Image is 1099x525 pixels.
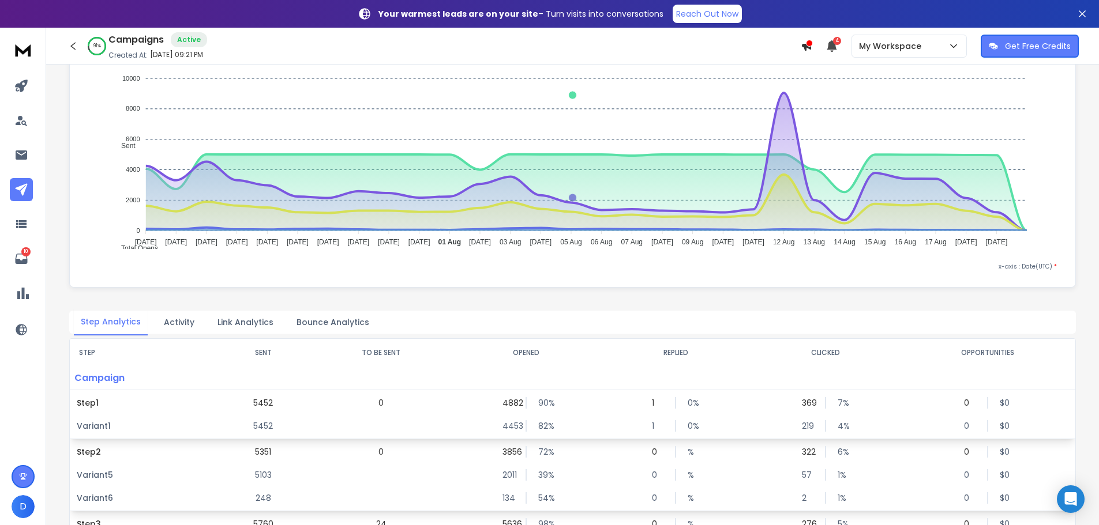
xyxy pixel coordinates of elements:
tspan: 01 Aug [438,238,461,246]
span: Total Opens [112,244,158,252]
tspan: [DATE] [955,238,977,246]
tspan: [DATE] [226,238,248,246]
tspan: 8000 [126,105,140,112]
p: $ 0 [1000,397,1011,409]
p: 91 % [93,43,101,50]
p: 6 % [838,446,849,458]
th: STEP [70,339,215,367]
p: Step 2 [77,446,208,458]
tspan: 07 Aug [621,238,643,246]
tspan: 10000 [122,75,140,82]
p: 5103 [255,469,272,481]
p: 0 [378,397,384,409]
tspan: [DATE] [712,238,734,246]
tspan: 03 Aug [500,238,521,246]
p: 5452 [253,397,273,409]
p: 7 % [838,397,849,409]
tspan: [DATE] [196,238,217,246]
p: 0 [652,446,663,458]
p: 1 [652,420,663,432]
p: 4453 [502,420,514,432]
p: x-axis : Date(UTC) [88,262,1057,271]
span: 4 [833,37,841,45]
p: 4 % [838,420,849,432]
p: 5452 [253,420,273,432]
tspan: [DATE] [651,238,673,246]
p: 72 % [538,446,550,458]
p: 369 [802,397,813,409]
tspan: [DATE] [378,238,400,246]
tspan: 2000 [126,197,140,203]
p: 4882 [502,397,514,409]
p: 5351 [255,446,271,458]
th: SENT [215,339,311,367]
p: 248 [256,492,271,504]
p: 10 [21,247,31,256]
th: REPLIED [601,339,750,367]
p: % [688,446,699,458]
h1: Campaigns [108,33,164,47]
tspan: 09 Aug [682,238,703,246]
p: 57 [802,469,813,481]
p: 0 [964,420,976,432]
th: OPENED [451,339,601,367]
tspan: 0 [136,227,140,234]
tspan: [DATE] [165,238,187,246]
p: $ 0 [1000,420,1011,432]
p: 0 [378,446,384,458]
tspan: 14 Aug [834,238,855,246]
tspan: [DATE] [408,238,430,246]
tspan: [DATE] [530,238,552,246]
span: Sent [112,142,136,150]
p: Created At: [108,51,148,60]
button: Link Analytics [211,309,280,335]
tspan: [DATE] [742,238,764,246]
p: Reach Out Now [676,8,738,20]
a: Reach Out Now [673,5,742,23]
tspan: 15 Aug [864,238,886,246]
p: 2 [802,492,813,504]
tspan: [DATE] [287,238,309,246]
p: Campaign [70,367,215,390]
p: 0 % [688,397,699,409]
tspan: 17 Aug [925,238,946,246]
p: 54 % [538,492,550,504]
p: Variant 6 [77,492,208,504]
button: Step Analytics [74,309,148,335]
p: 1 % [838,492,849,504]
p: 0 [652,469,663,481]
button: Activity [157,309,201,335]
p: 219 [802,420,813,432]
tspan: [DATE] [317,238,339,246]
div: Active [171,32,207,47]
p: Variant 5 [77,469,208,481]
p: 0 [964,492,976,504]
th: OPPORTUNITIES [900,339,1075,367]
tspan: 4000 [126,166,140,173]
p: – Turn visits into conversations [378,8,663,20]
p: My Workspace [859,40,926,52]
p: $ 0 [1000,492,1011,504]
p: 0 [652,492,663,504]
th: TO BE SENT [312,339,451,367]
tspan: 06 Aug [591,238,612,246]
button: D [12,495,35,518]
tspan: 13 Aug [804,238,825,246]
p: 90 % [538,397,550,409]
p: 39 % [538,469,550,481]
tspan: [DATE] [135,238,157,246]
p: 2011 [502,469,514,481]
p: Step 1 [77,397,208,409]
p: 322 [802,446,813,458]
p: 1 % [838,469,849,481]
a: 10 [10,247,33,270]
p: 134 [502,492,514,504]
tspan: [DATE] [985,238,1007,246]
strong: Your warmest leads are on your site [378,8,538,20]
tspan: 6000 [126,135,140,142]
p: Get Free Credits [1005,40,1071,52]
p: $ 0 [1000,446,1011,458]
p: 0 % [688,420,699,432]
